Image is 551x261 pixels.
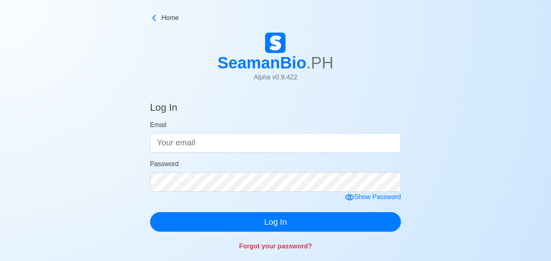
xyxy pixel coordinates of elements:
h1: SeamanBio [217,53,334,72]
a: Home [150,13,401,23]
span: .PH [306,54,334,72]
button: Log In [150,212,401,232]
img: Logo [265,33,285,53]
span: Email [150,121,166,128]
div: Show Password [345,192,401,202]
span: Home [162,13,179,23]
span: Password [150,160,179,167]
a: Forgot your password? [239,243,312,250]
p: Alpha v 0.9.422 [217,72,334,82]
h4: Log In [150,102,177,117]
input: Your email [150,133,401,153]
a: SeamanBio.PHAlpha v0.9.422 [217,33,334,89]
